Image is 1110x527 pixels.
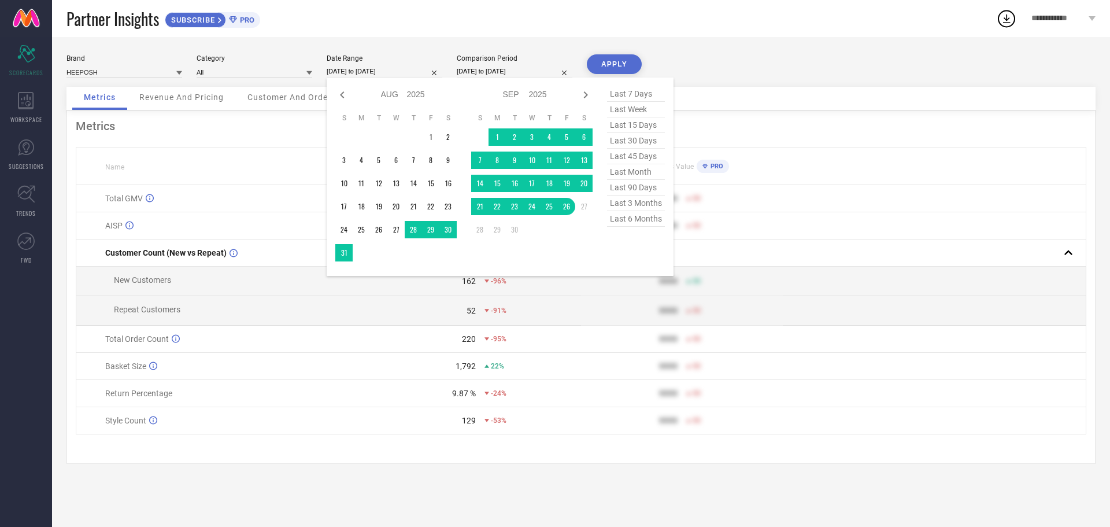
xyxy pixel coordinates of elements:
[558,113,575,123] th: Friday
[708,163,723,170] span: PRO
[370,113,387,123] th: Tuesday
[105,163,124,171] span: Name
[422,175,439,192] td: Fri Aug 15 2025
[659,277,678,286] div: 9999
[405,175,422,192] td: Thu Aug 14 2025
[237,16,254,24] span: PRO
[489,152,506,169] td: Mon Sep 08 2025
[353,152,370,169] td: Mon Aug 04 2025
[693,362,701,370] span: 50
[335,198,353,215] td: Sun Aug 17 2025
[558,175,575,192] td: Fri Sep 19 2025
[693,277,701,285] span: 50
[587,54,642,74] button: APPLY
[422,198,439,215] td: Fri Aug 22 2025
[457,54,572,62] div: Comparison Period
[558,198,575,215] td: Fri Sep 26 2025
[607,180,665,196] span: last 90 days
[335,244,353,261] td: Sun Aug 31 2025
[693,307,701,315] span: 50
[105,416,146,425] span: Style Count
[607,164,665,180] span: last month
[197,54,312,62] div: Category
[659,389,678,398] div: 9999
[506,175,523,192] td: Tue Sep 16 2025
[370,221,387,238] td: Tue Aug 26 2025
[506,152,523,169] td: Tue Sep 09 2025
[439,221,457,238] td: Sat Aug 30 2025
[575,198,593,215] td: Sat Sep 27 2025
[467,306,476,315] div: 52
[489,175,506,192] td: Mon Sep 15 2025
[491,362,504,370] span: 22%
[659,334,678,344] div: 9999
[422,113,439,123] th: Friday
[387,198,405,215] td: Wed Aug 20 2025
[506,198,523,215] td: Tue Sep 23 2025
[353,221,370,238] td: Mon Aug 25 2025
[422,221,439,238] td: Fri Aug 29 2025
[353,113,370,123] th: Monday
[422,152,439,169] td: Fri Aug 08 2025
[353,198,370,215] td: Mon Aug 18 2025
[387,221,405,238] td: Wed Aug 27 2025
[462,334,476,344] div: 220
[405,113,422,123] th: Thursday
[489,221,506,238] td: Mon Sep 29 2025
[335,152,353,169] td: Sun Aug 03 2025
[439,175,457,192] td: Sat Aug 16 2025
[452,389,476,398] div: 9.87 %
[335,113,353,123] th: Sunday
[335,175,353,192] td: Sun Aug 10 2025
[541,152,558,169] td: Thu Sep 11 2025
[575,128,593,146] td: Sat Sep 06 2025
[327,54,442,62] div: Date Range
[84,93,116,102] span: Metrics
[353,175,370,192] td: Mon Aug 11 2025
[370,152,387,169] td: Tue Aug 05 2025
[541,198,558,215] td: Thu Sep 25 2025
[105,334,169,344] span: Total Order Count
[114,305,180,314] span: Repeat Customers
[105,362,146,371] span: Basket Size
[105,194,143,203] span: Total GMV
[9,162,44,171] span: SUGGESTIONS
[489,198,506,215] td: Mon Sep 22 2025
[439,152,457,169] td: Sat Aug 09 2025
[607,133,665,149] span: last 30 days
[105,248,227,257] span: Customer Count (New vs Repeat)
[491,307,506,315] span: -91%
[139,93,224,102] span: Revenue And Pricing
[541,113,558,123] th: Thursday
[491,389,506,397] span: -24%
[523,175,541,192] td: Wed Sep 17 2025
[387,152,405,169] td: Wed Aug 06 2025
[471,113,489,123] th: Sunday
[693,389,701,397] span: 50
[489,128,506,146] td: Mon Sep 01 2025
[607,102,665,117] span: last week
[327,65,442,78] input: Select date range
[491,335,506,343] span: -95%
[165,9,260,28] a: SUBSCRIBEPRO
[607,117,665,133] span: last 15 days
[575,152,593,169] td: Sat Sep 13 2025
[76,119,1086,133] div: Metrics
[21,256,32,264] span: FWD
[506,128,523,146] td: Tue Sep 02 2025
[405,221,422,238] td: Thu Aug 28 2025
[16,209,36,218] span: TRENDS
[693,194,701,202] span: 50
[523,198,541,215] td: Wed Sep 24 2025
[439,113,457,123] th: Saturday
[693,417,701,425] span: 50
[491,417,506,425] span: -53%
[506,113,523,123] th: Tuesday
[105,221,123,230] span: AISP
[335,88,349,102] div: Previous month
[471,221,489,238] td: Sun Sep 28 2025
[523,113,541,123] th: Wednesday
[491,277,506,285] span: -96%
[607,196,665,211] span: last 3 months
[66,54,182,62] div: Brand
